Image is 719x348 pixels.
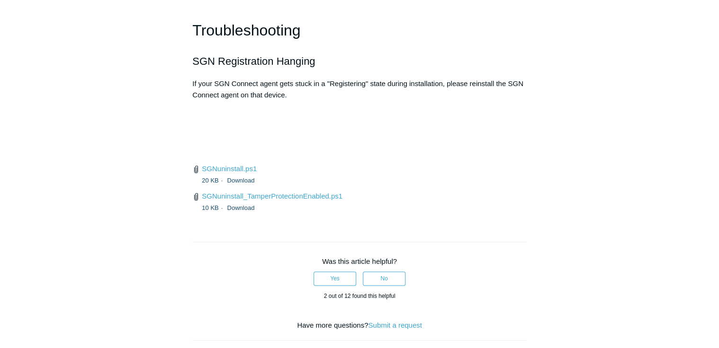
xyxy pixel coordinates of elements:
[363,271,405,286] button: This article was not helpful
[202,204,225,211] span: 10 KB
[324,293,395,299] span: 2 out of 12 found this helpful
[322,257,397,265] span: Was this article helpful?
[227,204,254,211] a: Download
[202,177,225,184] span: 20 KB
[192,320,527,331] div: Have more questions?
[192,53,527,70] h2: SGN Registration Hanging
[227,177,254,184] a: Download
[202,192,342,200] a: SGNuninstall_TamperProtectionEnabled.ps1
[368,321,422,329] a: Submit a request
[192,79,523,99] span: If your SGN Connect agent gets stuck in a "Registering" state during installation, please reinsta...
[202,165,257,173] a: SGNuninstall.ps1
[192,18,527,43] h1: Troubleshooting
[314,271,356,286] button: This article was helpful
